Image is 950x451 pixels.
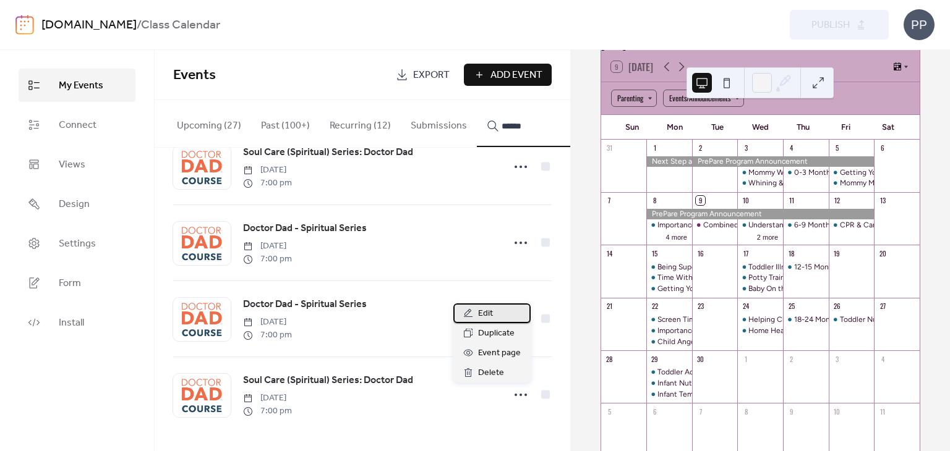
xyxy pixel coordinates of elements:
[878,248,887,258] div: 20
[657,326,809,336] div: Importance of Bonding & Infant Expectations
[605,354,614,363] div: 28
[878,354,887,363] div: 4
[741,301,750,311] div: 24
[832,354,842,363] div: 3
[657,220,833,230] div: Importance of Words & Credit Cards: Friend or Foe?
[19,266,135,300] a: Form
[737,284,783,294] div: Baby On the Move & Staying Out of Debt
[243,145,413,161] a: Soul Care (Spiritual) Series: Doctor Dad
[243,177,292,190] span: 7:00 pm
[654,115,696,140] div: Mon
[829,220,875,230] div: CPR & Car Seat Safety
[878,407,887,416] div: 11
[478,306,493,321] span: Edit
[696,248,705,258] div: 16
[478,366,504,381] span: Delete
[59,158,85,172] span: Views
[19,187,135,221] a: Design
[243,297,367,312] span: Doctor Dad - Spiritual Series
[401,100,477,146] button: Submissions
[741,196,750,205] div: 10
[59,237,96,251] span: Settings
[794,262,926,272] div: 12-15 Month & 15-18 Month Milestones
[696,143,705,153] div: 2
[646,156,692,167] div: Next Step and Little Steps Closed
[904,9,935,40] div: PP
[748,314,898,325] div: Helping Children Process Change & Siblings
[878,143,887,153] div: 6
[251,100,320,146] button: Past (100+)
[490,68,542,83] span: Add Event
[646,284,692,294] div: Getting Your Child to Eat & Creating Confidence
[692,220,738,230] div: Combined Prenatal Series – Labor & Delivery
[737,220,783,230] div: Understanding Your Infant & Infant Accidents
[167,100,251,146] button: Upcoming (27)
[783,314,829,325] div: 18-24 Month & 24-36 Month Milestones
[867,115,910,140] div: Sat
[173,62,216,89] span: Events
[737,314,783,325] div: Helping Children Process Change & Siblings
[748,167,862,178] div: Mommy Work & Quality Childcare
[657,337,767,347] div: Child Anger & Creating Honesty
[741,407,750,416] div: 8
[650,301,659,311] div: 22
[646,314,692,325] div: Screen Time and You & Toddler Safety
[650,248,659,258] div: 15
[878,301,887,311] div: 27
[737,262,783,272] div: Toddler Illness & Toddler Oral Health
[783,167,829,178] div: 0-3 Month & 3-6 Month Infant Expectations
[748,272,907,283] div: Potty Training & Fighting the Impulse to Spend
[829,178,875,188] div: Mommy Milestones & Creating Kindness
[832,196,842,205] div: 12
[832,301,842,311] div: 26
[829,167,875,178] div: Getting Your Baby to Sleep & Crying
[605,407,614,416] div: 5
[243,373,413,389] a: Soul Care (Spiritual) Series: Doctor Dad
[748,326,860,336] div: Home Health & [MEDICAL_DATA]
[611,115,654,140] div: Sun
[657,378,756,389] div: Infant Nutrition & Budget 101
[832,248,842,258] div: 19
[748,178,817,188] div: Whining & Tantrums
[794,314,930,325] div: 18-24 Month & 24-36 Month Milestones
[787,143,796,153] div: 4
[787,407,796,416] div: 9
[646,326,692,336] div: Importance of Bonding & Infant Expectations
[478,346,521,361] span: Event page
[787,301,796,311] div: 25
[59,276,81,291] span: Form
[59,197,90,212] span: Design
[464,64,552,86] a: Add Event
[737,167,783,178] div: Mommy Work & Quality Childcare
[696,196,705,205] div: 9
[650,354,659,363] div: 29
[646,337,692,347] div: Child Anger & Creating Honesty
[739,115,782,140] div: Wed
[829,314,875,325] div: Toddler Nutrition & Toddler Play
[657,272,856,283] div: Time With [PERSON_NAME] & Words Matter: Silent Words
[243,405,292,418] span: 7:00 pm
[243,253,292,266] span: 7:00 pm
[840,314,948,325] div: Toddler Nutrition & Toddler Play
[657,314,785,325] div: Screen Time and You & Toddler Safety
[696,407,705,416] div: 7
[137,14,141,37] b: /
[794,167,943,178] div: 0-3 Month & 3-6 Month Infant Expectations
[787,248,796,258] div: 18
[59,78,103,93] span: My Events
[696,354,705,363] div: 30
[657,262,870,272] div: Being Super Mom & Credit Scores: the Good, the Bad, the Ugly
[413,68,450,83] span: Export
[141,14,220,37] b: Class Calendar
[605,196,614,205] div: 7
[832,143,842,153] div: 5
[243,240,292,253] span: [DATE]
[787,196,796,205] div: 11
[19,227,135,260] a: Settings
[737,178,783,188] div: Whining & Tantrums
[478,326,515,341] span: Duplicate
[782,115,824,140] div: Thu
[840,220,916,230] div: CPR & Car Seat Safety
[243,373,413,388] span: Soul Care (Spiritual) Series: Doctor Dad
[19,69,135,102] a: My Events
